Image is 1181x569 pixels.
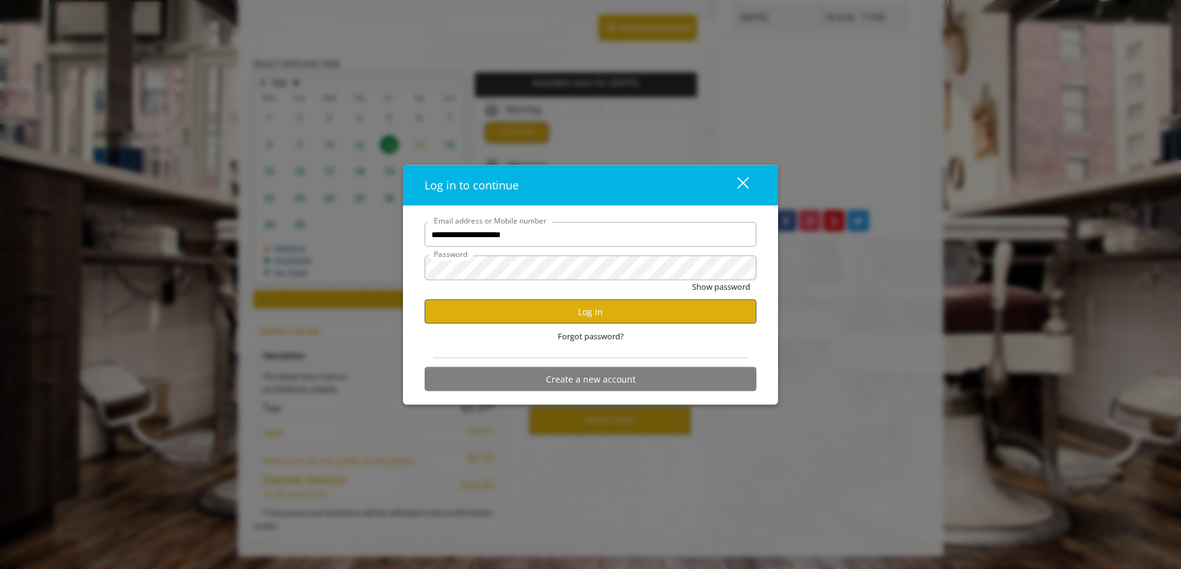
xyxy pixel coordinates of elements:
label: Email address or Mobile number [428,215,553,227]
input: Email address or Mobile number [425,222,756,247]
button: Show password [692,280,750,293]
input: Password [425,256,756,280]
button: close dialog [714,173,756,198]
button: Log in [425,300,756,324]
div: close dialog [723,176,748,194]
label: Password [428,248,474,260]
button: Create a new account [425,367,756,391]
span: Log in to continue [425,178,519,193]
span: Forgot password? [558,330,624,343]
